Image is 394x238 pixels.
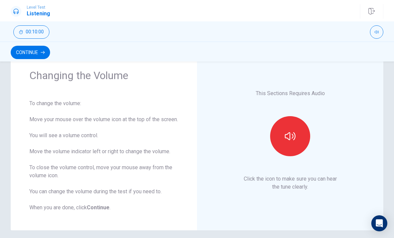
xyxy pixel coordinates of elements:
[26,29,44,35] span: 00:10:00
[27,10,50,18] h1: Listening
[29,69,178,82] h1: Changing the Volume
[27,5,50,10] span: Level Test
[87,204,110,211] b: Continue
[256,89,325,97] p: This Sections Requires Audio
[13,25,49,39] button: 00:10:00
[29,99,178,212] div: To change the volume: Move your mouse over the volume icon at the top of the screen. You will see...
[11,46,50,59] button: Continue
[371,215,387,231] div: Open Intercom Messenger
[244,175,337,191] p: Click the icon to make sure you can hear the tune clearly.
